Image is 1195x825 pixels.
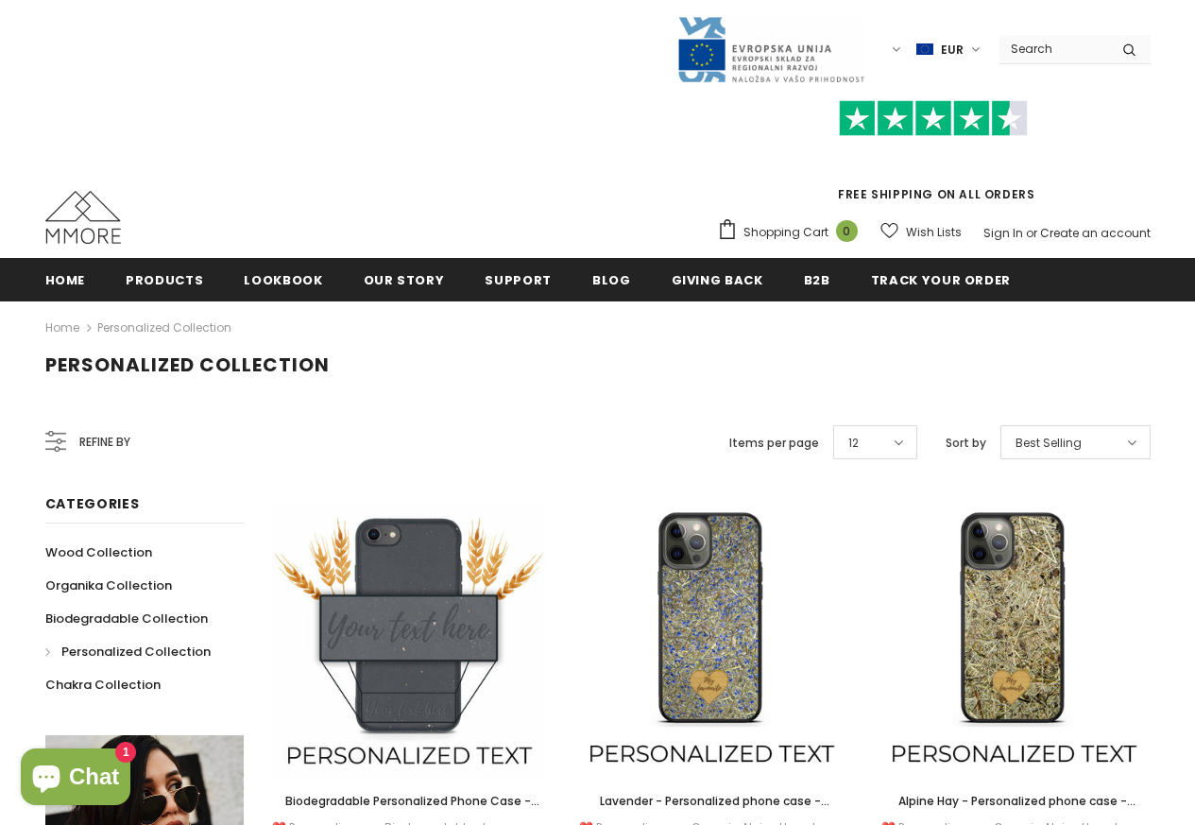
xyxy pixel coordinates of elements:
span: Best Selling [1016,434,1082,453]
a: Javni Razpis [676,41,865,57]
span: 0 [836,220,858,242]
span: Blog [592,271,631,289]
a: Products [126,258,203,301]
a: Alpine Hay - Personalized phone case - Personalized gift [877,791,1151,812]
span: or [1026,225,1037,241]
span: Lookbook [244,271,322,289]
a: Wood Collection [45,536,152,569]
a: Lookbook [244,258,322,301]
span: Biodegradable Collection [45,610,208,627]
span: Our Story [364,271,445,289]
span: Refine by [79,432,130,453]
a: Home [45,317,79,339]
iframe: Customer reviews powered by Trustpilot [717,136,1151,185]
a: Giving back [672,258,763,301]
span: Shopping Cart [743,223,828,242]
a: Personalized Collection [45,635,211,668]
span: support [485,271,552,289]
span: Giving back [672,271,763,289]
input: Search Site [999,35,1108,62]
a: Organika Collection [45,569,172,602]
a: Track your order [871,258,1011,301]
label: Items per page [729,434,819,453]
a: Lavender - Personalized phone case - Personalized gift [574,791,848,812]
a: Our Story [364,258,445,301]
span: Products [126,271,203,289]
img: Javni Razpis [676,15,865,84]
a: Blog [592,258,631,301]
a: Create an account [1040,225,1151,241]
span: FREE SHIPPING ON ALL ORDERS [717,109,1151,202]
a: Chakra Collection [45,668,161,701]
inbox-online-store-chat: Shopify online store chat [15,748,136,810]
a: Shopping Cart 0 [717,218,867,247]
span: 12 [848,434,859,453]
span: Home [45,271,86,289]
a: Sign In [983,225,1023,241]
span: Personalized Collection [45,352,330,378]
span: EUR [941,41,964,60]
span: Wood Collection [45,543,152,561]
a: B2B [804,258,830,301]
span: Chakra Collection [45,676,161,694]
span: Track your order [871,271,1011,289]
span: Personalized Collection [61,643,211,661]
a: Biodegradable Collection [45,602,208,635]
span: Wish Lists [906,223,962,242]
a: Home [45,258,86,301]
a: Personalized Collection [97,319,231,335]
span: B2B [804,271,830,289]
img: MMORE Cases [45,191,121,244]
span: Organika Collection [45,576,172,594]
a: support [485,258,552,301]
a: Wish Lists [880,215,962,249]
img: Trust Pilot Stars [839,100,1028,137]
span: Categories [45,494,140,513]
a: Biodegradable Personalized Phone Case - Black [272,791,546,812]
label: Sort by [946,434,986,453]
